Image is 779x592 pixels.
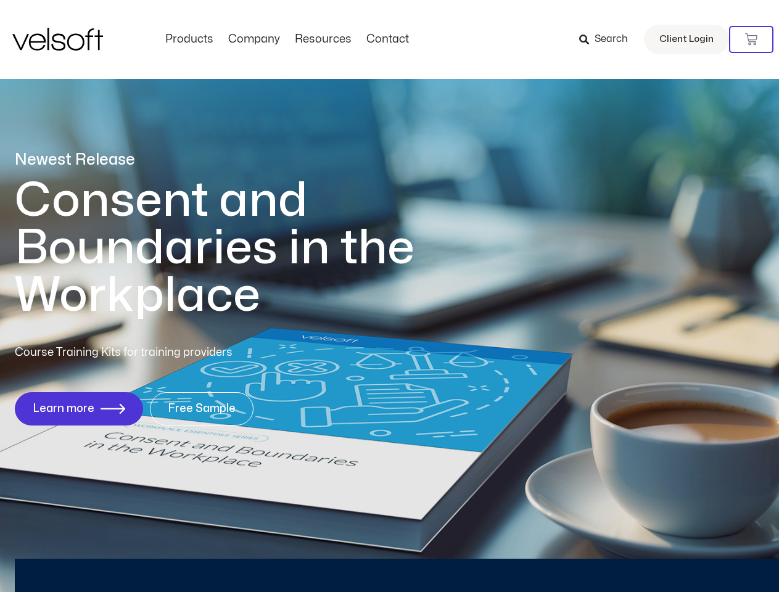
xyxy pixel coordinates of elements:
[595,31,628,47] span: Search
[15,344,322,361] p: Course Training Kits for training providers
[12,28,103,51] img: Velsoft Training Materials
[644,25,729,54] a: Client Login
[659,31,714,47] span: Client Login
[359,33,416,46] a: ContactMenu Toggle
[15,392,143,425] a: Learn more
[579,29,637,50] a: Search
[287,33,359,46] a: ResourcesMenu Toggle
[221,33,287,46] a: CompanyMenu Toggle
[15,177,465,319] h1: Consent and Boundaries in the Workplace
[158,33,221,46] a: ProductsMenu Toggle
[158,33,416,46] nav: Menu
[33,403,94,415] span: Learn more
[15,149,465,171] p: Newest Release
[150,392,253,425] a: Free Sample
[168,403,236,415] span: Free Sample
